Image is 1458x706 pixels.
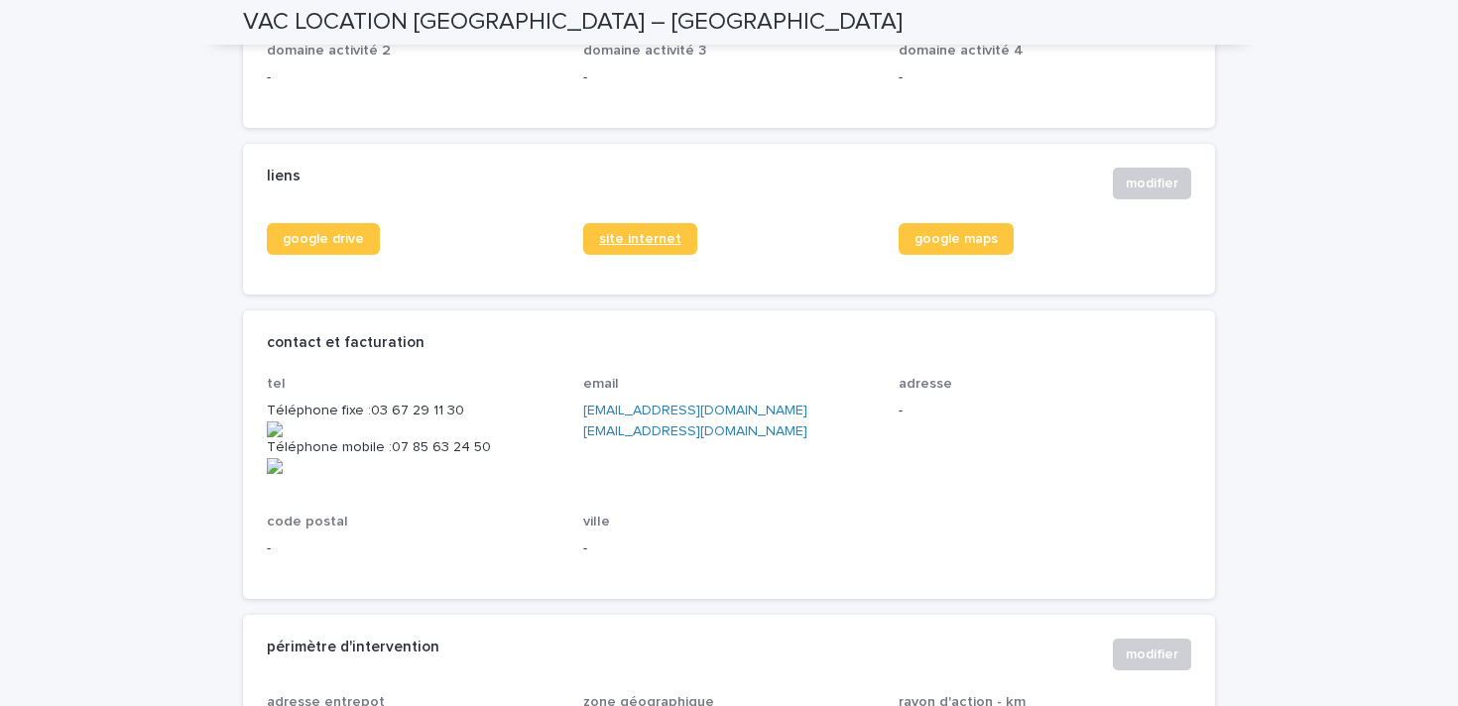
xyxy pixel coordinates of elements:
button: modifier [1113,168,1191,199]
span: tel [267,377,286,391]
span: ville [583,515,610,529]
span: domaine activité 3 [583,44,706,58]
span: modifier [1126,645,1178,664]
p: - [899,67,1191,88]
span: adresse [899,377,952,391]
span: google maps [914,232,998,246]
span: domaine activité 4 [899,44,1024,58]
p: - [899,401,1191,421]
p: - [267,538,559,559]
onoff-telecom-ce-phone-number-wrapper: 07 85 63 24 50 [392,440,491,454]
span: google drive [283,232,364,246]
button: modifier [1113,639,1191,670]
h2: liens [267,168,301,185]
a: google maps [899,223,1014,255]
p: - [583,67,876,88]
a: google drive [267,223,380,255]
img: actions-icon.png [267,421,559,437]
p: - [267,67,559,88]
h2: VAC LOCATION [GEOGRAPHIC_DATA] – [GEOGRAPHIC_DATA] [243,8,903,37]
onoff-telecom-ce-phone-number-wrapper: 03 67 29 11 30 [371,404,464,417]
span: code postal [267,515,348,529]
p: Téléphone fixe : Téléphone mobile : [267,401,559,474]
a: [EMAIL_ADDRESS][DOMAIN_NAME] [583,404,807,417]
span: modifier [1126,174,1178,193]
img: actions-icon.png [267,458,559,474]
h2: contact et facturation [267,334,425,352]
a: [EMAIL_ADDRESS][DOMAIN_NAME] [583,424,807,438]
h2: périmètre d'intervention [267,639,439,656]
span: email [583,377,619,391]
span: site internet [599,232,681,246]
p: - [583,538,876,559]
span: domaine activité 2 [267,44,391,58]
a: site internet [583,223,697,255]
